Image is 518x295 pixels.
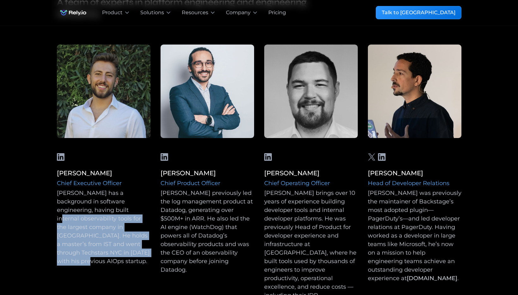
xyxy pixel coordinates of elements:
[264,168,358,178] div: [PERSON_NAME]
[57,168,150,178] div: [PERSON_NAME]
[57,6,89,19] img: Rely.io logo
[161,169,216,177] a: [PERSON_NAME]
[140,9,164,16] div: Solutions
[368,168,461,178] div: [PERSON_NAME]
[407,275,457,282] a: [DOMAIN_NAME]
[368,179,461,188] div: Head of Developer Relations
[57,45,150,138] img: Acacio Cruz
[57,6,89,19] a: home
[368,45,461,138] img: Liam Boogar-Azoulay
[102,9,123,16] div: Product
[264,179,358,188] div: Chief Operating Officer
[161,189,254,274] div: [PERSON_NAME] previously led the log management product at Datadog, generating over $500M+ in ARR...
[264,45,358,138] img: Liam Boogar-Azoulay
[268,9,286,16] a: Pricing
[182,9,208,16] div: Resources
[57,179,150,188] div: Chief Executive Officer
[161,45,254,138] img: Liam Boogar-Azoulay
[57,189,150,266] div: [PERSON_NAME] has a background in software engineering, having built internal observability tools...
[226,9,251,16] div: Company
[382,9,455,16] div: Talk to [GEOGRAPHIC_DATA]
[376,6,461,19] a: Talk to [GEOGRAPHIC_DATA]
[368,189,461,283] div: [PERSON_NAME] was previously the maintainer of Backstage’s most adopted plugin—PagerDuty’s—and le...
[476,253,509,286] iframe: Chatbot
[161,179,254,188] div: Chief Product Officer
